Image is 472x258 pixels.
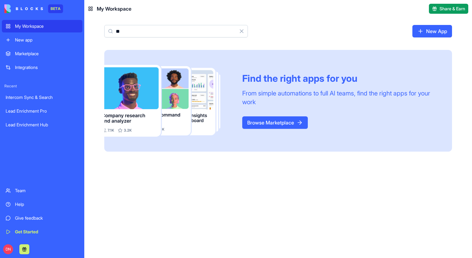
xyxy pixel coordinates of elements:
div: BETA [48,4,63,13]
img: logo [4,4,43,13]
span: Recent [2,84,82,89]
a: Give feedback [2,212,82,224]
div: From simple automations to full AI teams, find the right apps for your work [242,89,437,106]
button: Clear [235,25,248,37]
div: Team [15,187,79,194]
a: Integrations [2,61,82,74]
a: Lead Enrichment Pro [2,105,82,117]
div: Lead Enrichment Hub [6,122,79,128]
div: Get Started [15,229,79,235]
a: Team [2,184,82,197]
a: New App [412,25,452,37]
div: Help [15,201,79,207]
div: Integrations [15,64,79,71]
a: Get Started [2,226,82,238]
div: Marketplace [15,51,79,57]
a: New app [2,34,82,46]
a: Lead Enrichment Hub [2,119,82,131]
a: Help [2,198,82,211]
span: DN [3,244,13,254]
a: My Workspace [2,20,82,32]
div: Find the right apps for you [242,73,437,84]
div: Give feedback [15,215,79,221]
div: My Workspace [15,23,79,29]
div: New app [15,37,79,43]
div: Intercom Sync & Search [6,94,79,100]
a: BETA [4,4,63,13]
div: Lead Enrichment Pro [6,108,79,114]
a: Intercom Sync & Search [2,91,82,104]
span: Share & Earn [440,6,465,12]
img: Frame_181_egmpey.png [104,65,232,137]
button: Share & Earn [429,4,468,14]
span: My Workspace [97,5,131,12]
a: Browse Marketplace [242,116,308,129]
a: Marketplace [2,47,82,60]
